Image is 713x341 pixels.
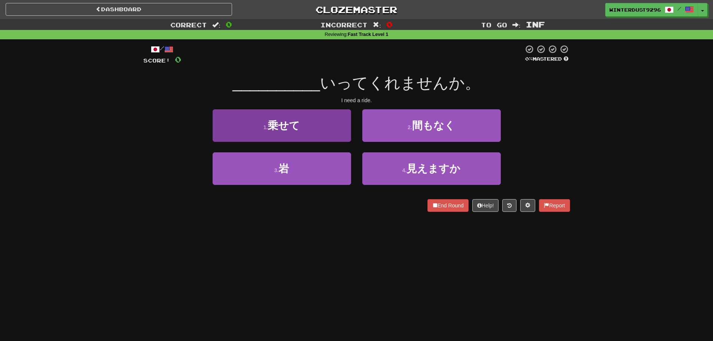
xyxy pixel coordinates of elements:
[320,21,368,28] span: Incorrect
[268,120,300,131] span: 乗せて
[386,20,393,29] span: 0
[274,167,279,173] small: 3 .
[481,21,507,28] span: To go
[609,6,661,13] span: WinterDust9296
[408,124,412,130] small: 2 .
[213,109,351,142] button: 1.乗せて
[213,152,351,185] button: 3.岩
[406,163,460,174] span: 見えますか
[525,56,533,62] span: 0 %
[263,124,268,130] small: 1 .
[412,120,455,131] span: 間もなく
[143,57,170,64] span: Score:
[677,6,681,11] span: /
[502,199,517,212] button: Round history (alt+y)
[512,22,521,28] span: :
[212,22,220,28] span: :
[524,56,570,63] div: Mastered
[472,199,499,212] button: Help!
[362,152,501,185] button: 4.見えますか
[278,163,289,174] span: 岩
[402,167,407,173] small: 4 .
[143,45,181,54] div: /
[526,20,545,29] span: Inf
[243,3,470,16] a: Clozemaster
[362,109,501,142] button: 2.間もなく
[143,97,570,104] div: I need a ride.
[539,199,570,212] button: Report
[373,22,381,28] span: :
[320,74,481,92] span: いってくれませんか。
[427,199,469,212] button: End Round
[170,21,207,28] span: Correct
[6,3,232,16] a: Dashboard
[605,3,698,16] a: WinterDust9296 /
[226,20,232,29] span: 0
[175,55,181,64] span: 0
[348,32,389,37] strong: Fast Track Level 1
[232,74,320,92] span: __________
